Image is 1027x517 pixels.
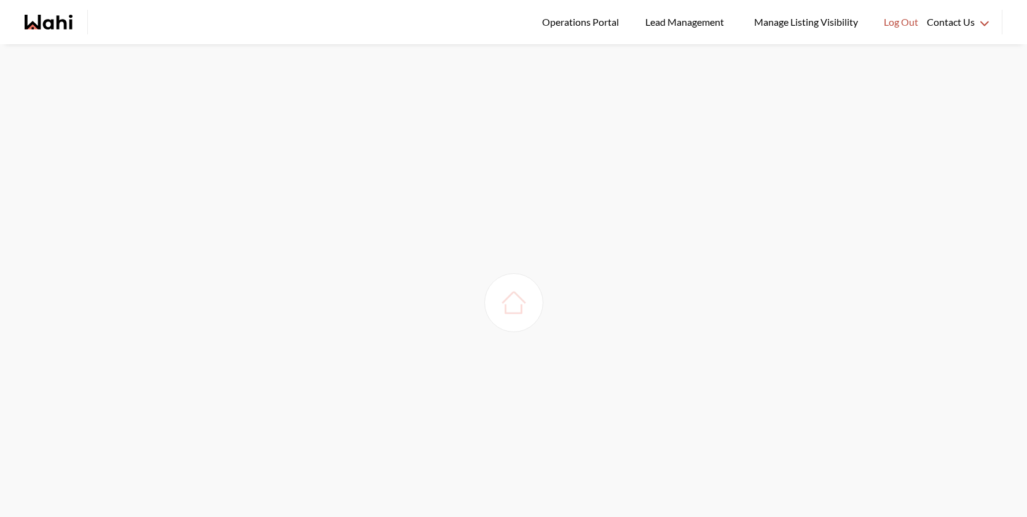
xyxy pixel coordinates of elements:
[884,14,918,30] span: Log Out
[750,14,862,30] span: Manage Listing Visibility
[25,15,73,29] a: Wahi homepage
[497,286,531,320] img: loading house image
[645,14,728,30] span: Lead Management
[542,14,623,30] span: Operations Portal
